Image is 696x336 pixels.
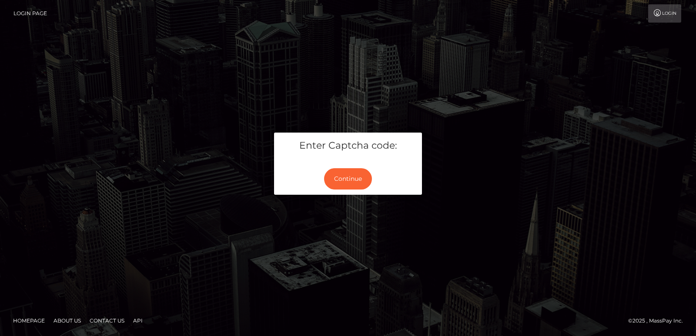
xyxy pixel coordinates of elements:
button: Continue [324,168,372,190]
a: Login Page [13,4,47,23]
div: © 2025 , MassPay Inc. [628,316,689,326]
a: API [130,314,146,327]
a: Homepage [10,314,48,327]
a: About Us [50,314,84,327]
h5: Enter Captcha code: [281,139,415,153]
a: Login [648,4,681,23]
a: Contact Us [86,314,128,327]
